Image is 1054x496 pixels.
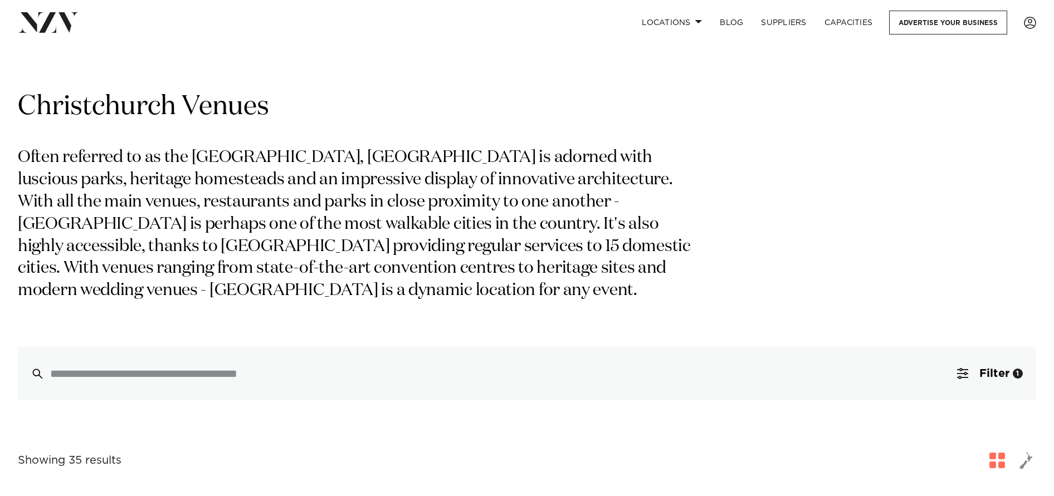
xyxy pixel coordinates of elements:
[18,452,121,469] div: Showing 35 results
[18,90,1036,125] h1: Christchurch Venues
[18,147,706,302] p: Often referred to as the [GEOGRAPHIC_DATA], [GEOGRAPHIC_DATA] is adorned with luscious parks, her...
[889,11,1007,35] a: Advertise your business
[1013,369,1023,379] div: 1
[711,11,752,35] a: BLOG
[18,12,79,32] img: nzv-logo.png
[944,347,1036,400] button: Filter1
[752,11,815,35] a: SUPPLIERS
[633,11,711,35] a: Locations
[979,368,1009,379] span: Filter
[816,11,882,35] a: Capacities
